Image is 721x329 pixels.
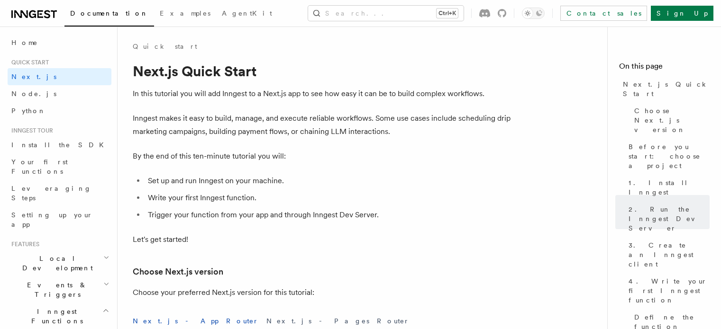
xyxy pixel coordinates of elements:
[222,9,272,17] span: AgentKit
[133,42,197,51] a: Quick start
[8,180,111,206] a: Leveraging Steps
[154,3,216,26] a: Examples
[625,174,710,201] a: 1. Install Inngest
[308,6,464,21] button: Search...Ctrl+K
[625,237,710,273] a: 3. Create an Inngest client
[630,102,710,138] a: Choose Next.js version
[133,112,512,138] p: Inngest makes it easy to build, manage, and execute reliable workflows. Some use cases include sc...
[8,68,111,85] a: Next.js
[8,34,111,51] a: Home
[623,80,710,98] span: Next.js Quick Start
[629,142,710,170] span: Before you start: choose a project
[629,205,710,233] span: 2. Run the Inngest Dev Server
[625,201,710,237] a: 2. Run the Inngest Dev Server
[133,150,512,163] p: By the end of this ten-minute tutorial you will:
[11,73,56,80] span: Next.js
[133,62,512,80] h1: Next.js Quick Start
[8,85,111,102] a: Node.js
[11,90,56,98] span: Node.js
[8,206,111,233] a: Setting up your app
[437,9,458,18] kbd: Ctrl+K
[8,254,103,273] span: Local Development
[8,136,111,153] a: Install the SDK
[634,106,710,134] span: Choose Next.js version
[8,250,111,276] button: Local Development
[145,208,512,222] li: Trigger your function from your app and through Inngest Dev Server.
[625,138,710,174] a: Before you start: choose a project
[629,240,710,269] span: 3. Create an Inngest client
[8,127,53,134] span: Inngest tour
[11,141,110,149] span: Install the SDK
[11,38,38,47] span: Home
[64,3,154,27] a: Documentation
[145,191,512,205] li: Write your first Inngest function.
[11,185,91,202] span: Leveraging Steps
[216,3,278,26] a: AgentKit
[11,158,68,175] span: Your first Functions
[522,8,545,19] button: Toggle dark mode
[8,240,39,248] span: Features
[11,211,93,228] span: Setting up your app
[8,102,111,119] a: Python
[629,178,710,197] span: 1. Install Inngest
[8,153,111,180] a: Your first Functions
[619,76,710,102] a: Next.js Quick Start
[133,286,512,299] p: Choose your preferred Next.js version for this tutorial:
[11,107,46,115] span: Python
[625,273,710,309] a: 4. Write your first Inngest function
[133,265,223,278] a: Choose Next.js version
[70,9,148,17] span: Documentation
[8,307,102,326] span: Inngest Functions
[8,280,103,299] span: Events & Triggers
[8,276,111,303] button: Events & Triggers
[160,9,210,17] span: Examples
[629,276,710,305] span: 4. Write your first Inngest function
[560,6,647,21] a: Contact sales
[133,87,512,100] p: In this tutorial you will add Inngest to a Next.js app to see how easy it can be to build complex...
[8,59,49,66] span: Quick start
[133,233,512,246] p: Let's get started!
[145,174,512,187] li: Set up and run Inngest on your machine.
[651,6,713,21] a: Sign Up
[619,61,710,76] h4: On this page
